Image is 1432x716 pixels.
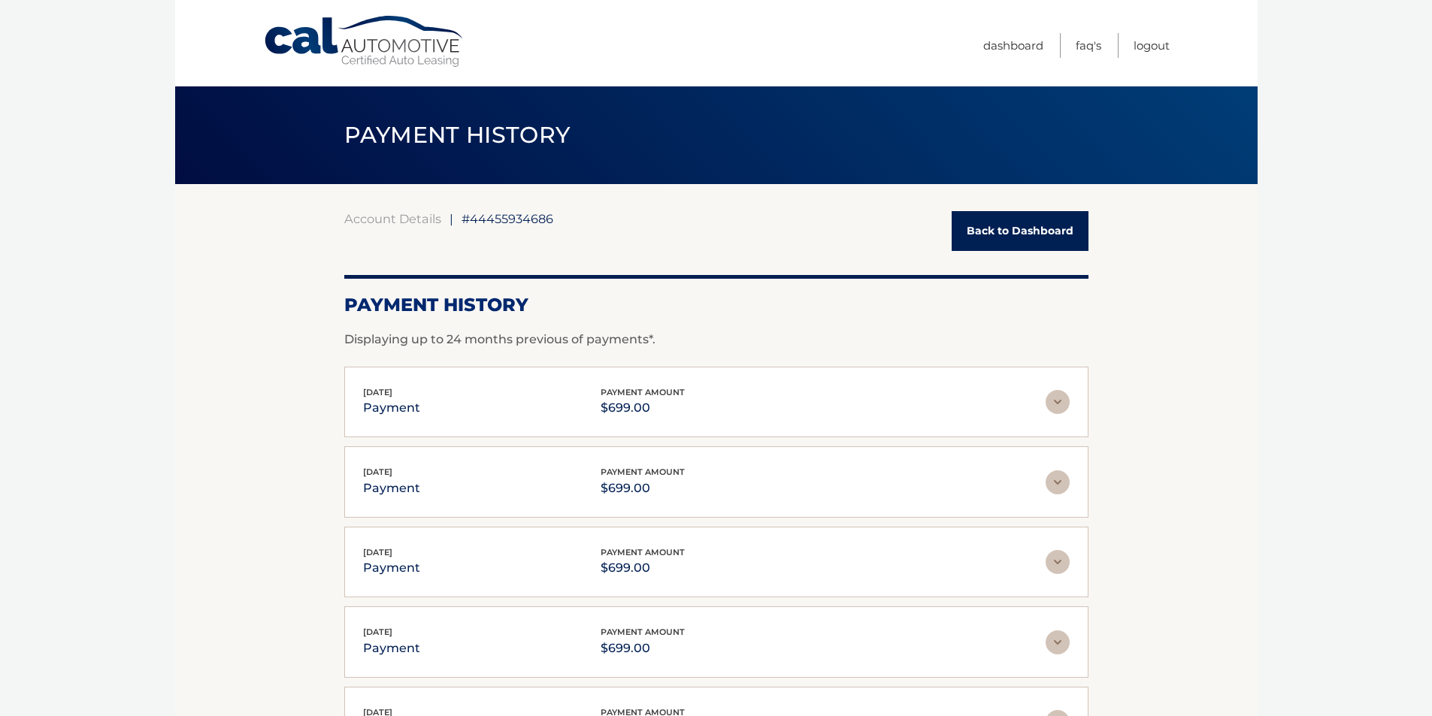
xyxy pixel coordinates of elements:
a: Cal Automotive [263,15,466,68]
span: [DATE] [363,547,392,557]
span: payment amount [601,387,685,397]
span: payment amount [601,547,685,557]
p: Displaying up to 24 months previous of payments*. [344,331,1088,349]
a: Dashboard [983,33,1043,58]
span: [DATE] [363,387,392,397]
span: | [450,211,453,226]
span: #44455934686 [462,211,553,226]
p: $699.00 [601,557,685,579]
p: payment [363,557,420,579]
span: payment amount [601,627,685,637]
p: payment [363,638,420,659]
span: payment amount [601,467,685,477]
span: PAYMENT HISTORY [344,121,571,149]
p: payment [363,478,420,499]
img: accordion-rest.svg [1046,550,1070,574]
h2: Payment History [344,294,1088,316]
p: $699.00 [601,397,685,418]
a: Logout [1134,33,1170,58]
a: FAQ's [1076,33,1101,58]
img: accordion-rest.svg [1046,630,1070,654]
a: Account Details [344,211,441,226]
span: [DATE] [363,627,392,637]
a: Back to Dashboard [952,211,1088,251]
img: accordion-rest.svg [1046,390,1070,414]
p: $699.00 [601,478,685,499]
span: [DATE] [363,467,392,477]
p: $699.00 [601,638,685,659]
p: payment [363,397,420,418]
img: accordion-rest.svg [1046,470,1070,494]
